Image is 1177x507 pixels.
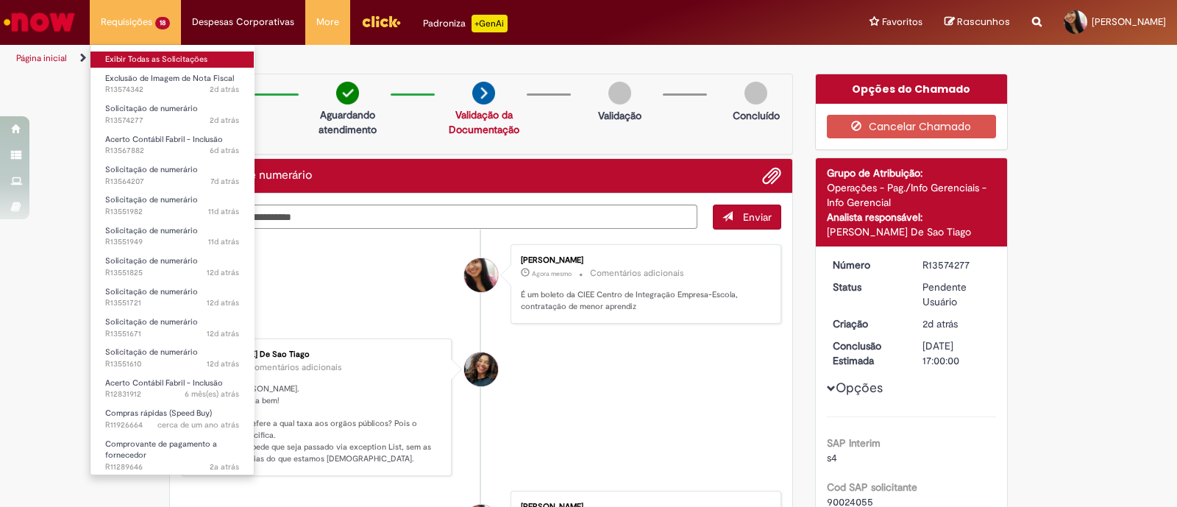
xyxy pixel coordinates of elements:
span: Solicitação de numerário [105,164,198,175]
span: [PERSON_NAME] [1092,15,1166,28]
div: Grupo de Atribuição: [827,166,997,180]
time: 28/09/2025 20:25:26 [210,115,239,126]
img: img-circle-grey.png [608,82,631,104]
time: 19/03/2025 17:28:57 [185,389,239,400]
time: 30/09/2025 17:27:57 [532,269,572,278]
span: Solicitação de numerário [105,286,198,297]
time: 24/09/2025 16:53:11 [210,176,239,187]
span: 2d atrás [210,115,239,126]
a: Aberto R13551721 : Solicitação de numerário [90,284,254,311]
button: Enviar [713,205,781,230]
span: R13551949 [105,236,239,248]
span: Acerto Contábil Fabril - Inclusão [105,377,223,389]
time: 19/09/2025 16:32:19 [207,328,239,339]
span: R11926664 [105,419,239,431]
span: R11289646 [105,461,239,473]
img: img-circle-grey.png [744,82,767,104]
a: Aberto R13551671 : Solicitação de numerário [90,314,254,341]
div: Pendente Usuário [922,280,991,309]
span: Enviar [743,210,772,224]
span: Agora mesmo [532,269,572,278]
a: Rascunhos [945,15,1010,29]
span: 12d atrás [207,297,239,308]
div: Amanda Silva Leles [464,258,498,292]
span: Despesas Corporativas [192,15,294,29]
span: 12d atrás [207,267,239,278]
span: Solicitação de numerário [105,225,198,236]
span: 12d atrás [207,358,239,369]
span: 6d atrás [210,145,239,156]
a: Aberto R11289646 : Comprovante de pagamento a fornecedor [90,436,254,468]
span: Acerto Contábil Fabril - Inclusão [105,134,223,145]
time: 28/09/2025 20:25:24 [922,317,958,330]
div: [PERSON_NAME] De Sao Tiago [827,224,997,239]
a: Aberto R13574342 : Exclusão de Imagem de Nota Fiscal [90,71,254,98]
span: 11d atrás [208,206,239,217]
span: Compras rápidas (Speed Buy) [105,408,212,419]
span: Exclusão de Imagem de Nota Fiscal [105,73,234,84]
a: Validação da Documentação [449,108,519,136]
span: More [316,15,339,29]
span: Requisições [101,15,152,29]
span: Solicitação de numerário [105,194,198,205]
textarea: Digite sua mensagem aqui... [181,205,697,230]
span: Solicitação de numerário [105,316,198,327]
p: Aguardando atendimento [312,107,383,137]
time: 19/09/2025 17:38:53 [208,206,239,217]
a: Aberto R11926664 : Compras rápidas (Speed Buy) [90,405,254,433]
span: 2d atrás [210,84,239,95]
div: Opções do Chamado [816,74,1008,104]
time: 28/09/2025 22:04:37 [210,84,239,95]
a: Aberto R12831912 : Acerto Contábil Fabril - Inclusão [90,375,254,403]
img: check-circle-green.png [336,82,359,104]
div: 28/09/2025 20:25:24 [922,316,991,331]
p: Concluído [733,108,780,123]
b: SAP Interim [827,436,881,450]
time: 19/09/2025 16:40:01 [207,297,239,308]
time: 19/09/2025 17:01:41 [207,267,239,278]
span: R13567882 [105,145,239,157]
img: click_logo_yellow_360x200.png [361,10,401,32]
time: 25/09/2025 16:36:06 [210,145,239,156]
a: Aberto R13564207 : Solicitação de numerário [90,162,254,189]
span: R13551982 [105,206,239,218]
span: Comprovante de pagamento a fornecedor [105,439,217,461]
a: Aberto R13551982 : Solicitação de numerário [90,192,254,219]
img: ServiceNow [1,7,77,37]
time: 19/09/2025 16:21:47 [207,358,239,369]
span: Rascunhos [957,15,1010,29]
img: arrow-next.png [472,82,495,104]
a: Página inicial [16,52,67,64]
dt: Status [822,280,912,294]
button: Cancelar Chamado [827,115,997,138]
p: Boa tarde, [PERSON_NAME]. Espero que esteja bem! Este boleto se refere a qual taxa aos orgãos púb... [195,383,440,464]
button: Adicionar anexos [762,166,781,185]
span: 6 mês(es) atrás [185,389,239,400]
span: 18 [155,17,170,29]
small: Comentários adicionais [248,361,342,374]
dt: Conclusão Estimada [822,338,912,368]
ul: Trilhas de página [11,45,774,72]
span: R13574342 [105,84,239,96]
span: Solicitação de numerário [105,255,198,266]
a: Aberto R13551825 : Solicitação de numerário [90,253,254,280]
a: Aberto R13551949 : Solicitação de numerário [90,223,254,250]
a: Aberto R10306164 : Acerto Contábil Fabril - Inclusão [90,473,254,500]
ul: Requisições [90,44,255,475]
span: R13564207 [105,176,239,188]
p: +GenAi [472,15,508,32]
span: R13551610 [105,358,239,370]
span: R12831912 [105,389,239,400]
div: Padroniza [423,15,508,32]
span: R13551671 [105,328,239,340]
b: Cod SAP solicitante [827,481,917,494]
div: Analista responsável: [827,210,997,224]
div: [PERSON_NAME] [521,256,766,265]
div: [DATE] 17:00:00 [922,338,991,368]
span: 2a atrás [210,461,239,472]
p: Validação [598,108,641,123]
a: Aberto R13567882 : Acerto Contábil Fabril - Inclusão [90,132,254,159]
span: Solicitação de numerário [105,103,198,114]
span: 12d atrás [207,328,239,339]
span: 2d atrás [922,317,958,330]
